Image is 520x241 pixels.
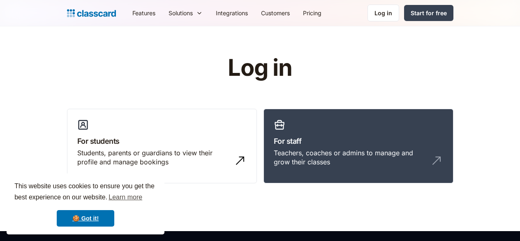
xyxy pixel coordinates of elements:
[77,136,247,147] h3: For students
[411,9,447,17] div: Start for free
[77,148,230,167] div: Students, parents or guardians to view their profile and manage bookings
[254,4,296,22] a: Customers
[374,9,392,17] div: Log in
[263,109,453,184] a: For staffTeachers, coaches or admins to manage and grow their classes
[162,4,209,22] div: Solutions
[67,7,116,19] a: Logo
[14,181,157,204] span: This website uses cookies to ensure you get the best experience on our website.
[367,5,399,21] a: Log in
[209,4,254,22] a: Integrations
[404,5,453,21] a: Start for free
[67,109,257,184] a: For studentsStudents, parents or guardians to view their profile and manage bookings
[7,173,164,234] div: cookieconsent
[274,136,443,147] h3: For staff
[57,210,114,227] a: dismiss cookie message
[107,191,143,204] a: learn more about cookies
[129,55,391,81] h1: Log in
[274,148,427,167] div: Teachers, coaches or admins to manage and grow their classes
[126,4,162,22] a: Features
[296,4,328,22] a: Pricing
[169,9,193,17] div: Solutions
